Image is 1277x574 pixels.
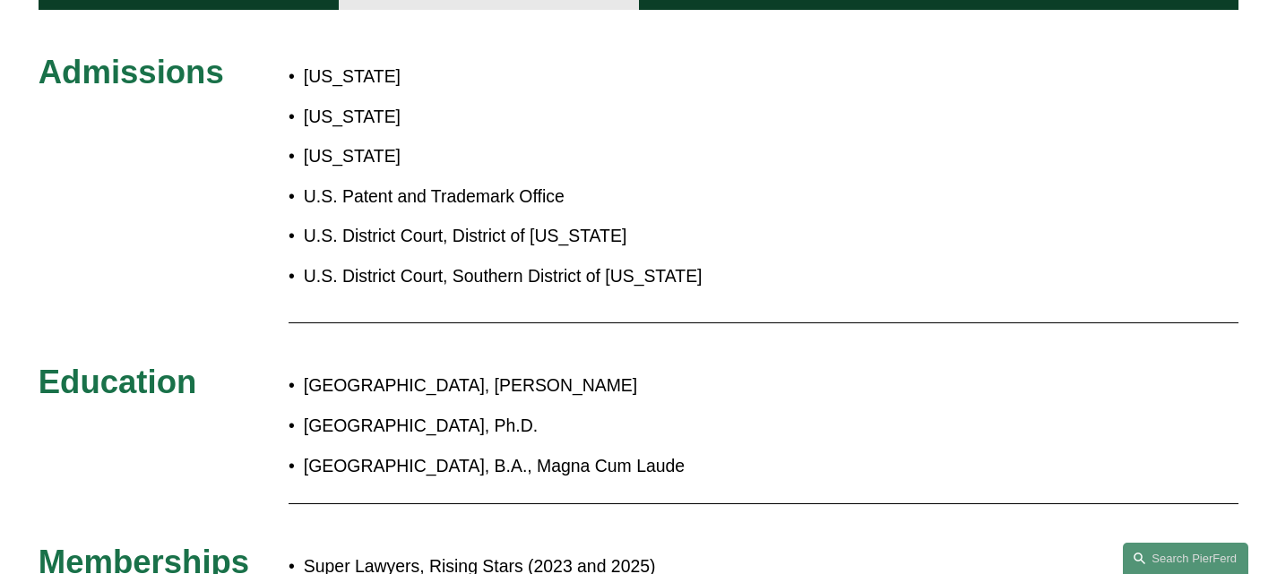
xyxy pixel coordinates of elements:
[304,220,738,252] p: U.S. District Court, District of [US_STATE]
[39,54,224,90] span: Admissions
[304,181,738,212] p: U.S. Patent and Trademark Office
[39,364,197,400] span: Education
[304,101,738,133] p: [US_STATE]
[304,410,1089,441] p: [GEOGRAPHIC_DATA], Ph.D.
[1123,543,1248,574] a: Search this site
[304,370,1089,401] p: [GEOGRAPHIC_DATA], [PERSON_NAME]
[304,261,738,292] p: U.S. District Court, Southern District of [US_STATE]
[304,141,738,172] p: [US_STATE]
[304,61,738,92] p: [US_STATE]
[304,450,1089,482] p: [GEOGRAPHIC_DATA], B.A., Magna Cum Laude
